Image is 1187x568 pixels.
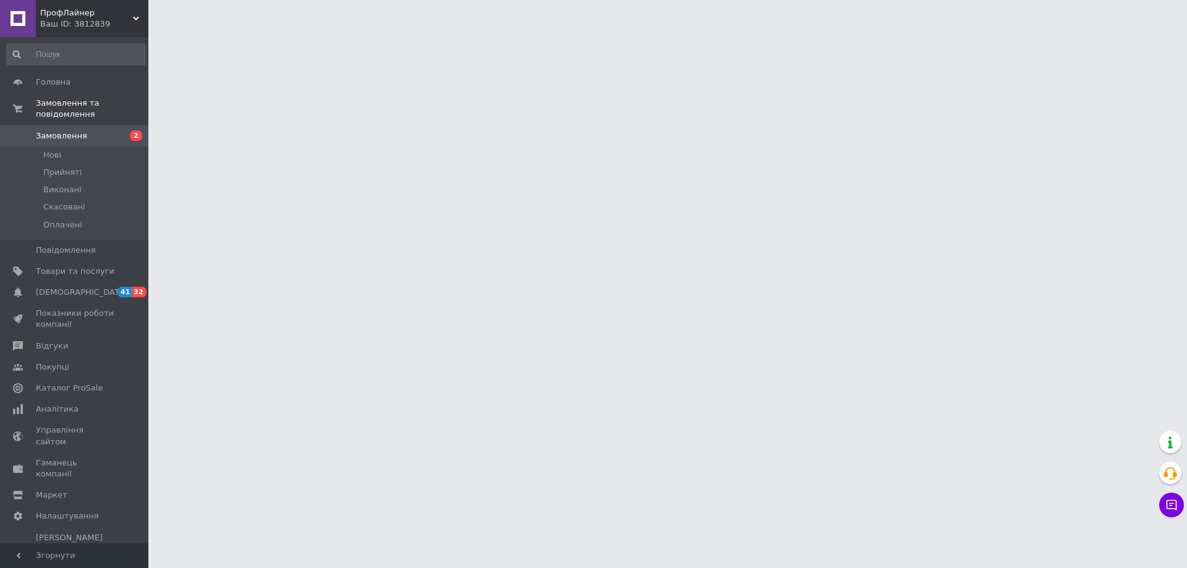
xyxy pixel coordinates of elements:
[36,341,68,352] span: Відгуки
[36,266,114,277] span: Товари та послуги
[117,287,132,297] span: 41
[36,383,103,394] span: Каталог ProSale
[36,490,67,501] span: Маркет
[36,98,148,120] span: Замовлення та повідомлення
[43,219,82,231] span: Оплачені
[40,7,133,19] span: ПрофЛайнер
[43,201,85,213] span: Скасовані
[36,404,79,415] span: Аналітика
[36,130,87,142] span: Замовлення
[36,511,99,522] span: Налаштування
[36,532,114,566] span: [PERSON_NAME] та рахунки
[36,362,69,373] span: Покупці
[43,184,82,195] span: Виконані
[43,167,82,178] span: Прийняті
[36,425,114,447] span: Управління сайтом
[6,43,146,66] input: Пошук
[36,287,127,298] span: [DEMOGRAPHIC_DATA]
[43,150,61,161] span: Нові
[36,457,114,480] span: Гаманець компанії
[132,287,146,297] span: 32
[36,245,96,256] span: Повідомлення
[36,77,70,88] span: Головна
[40,19,148,30] div: Ваш ID: 3812839
[36,308,114,330] span: Показники роботи компанії
[130,130,142,141] span: 2
[1159,493,1184,517] button: Чат з покупцем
